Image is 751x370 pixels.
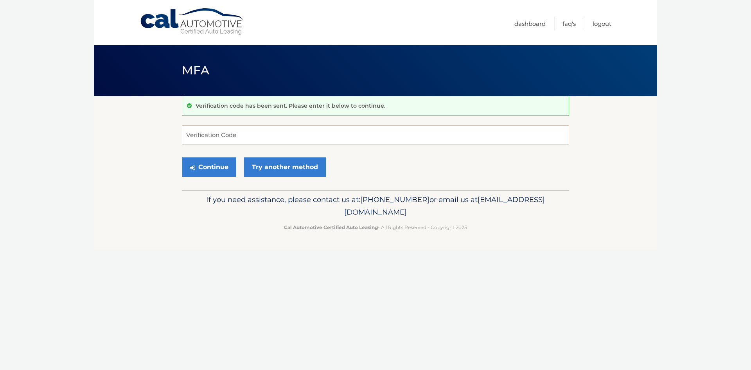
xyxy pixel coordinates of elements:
a: Cal Automotive [140,8,245,36]
p: - All Rights Reserved - Copyright 2025 [187,223,564,231]
a: Try another method [244,157,326,177]
a: FAQ's [562,17,576,30]
button: Continue [182,157,236,177]
a: Dashboard [514,17,546,30]
span: MFA [182,63,209,78]
a: Logout [593,17,611,30]
input: Verification Code [182,125,569,145]
span: [EMAIL_ADDRESS][DOMAIN_NAME] [344,195,545,217]
p: Verification code has been sent. Please enter it below to continue. [196,102,385,109]
span: [PHONE_NUMBER] [360,195,429,204]
strong: Cal Automotive Certified Auto Leasing [284,224,378,230]
p: If you need assistance, please contact us at: or email us at [187,193,564,218]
